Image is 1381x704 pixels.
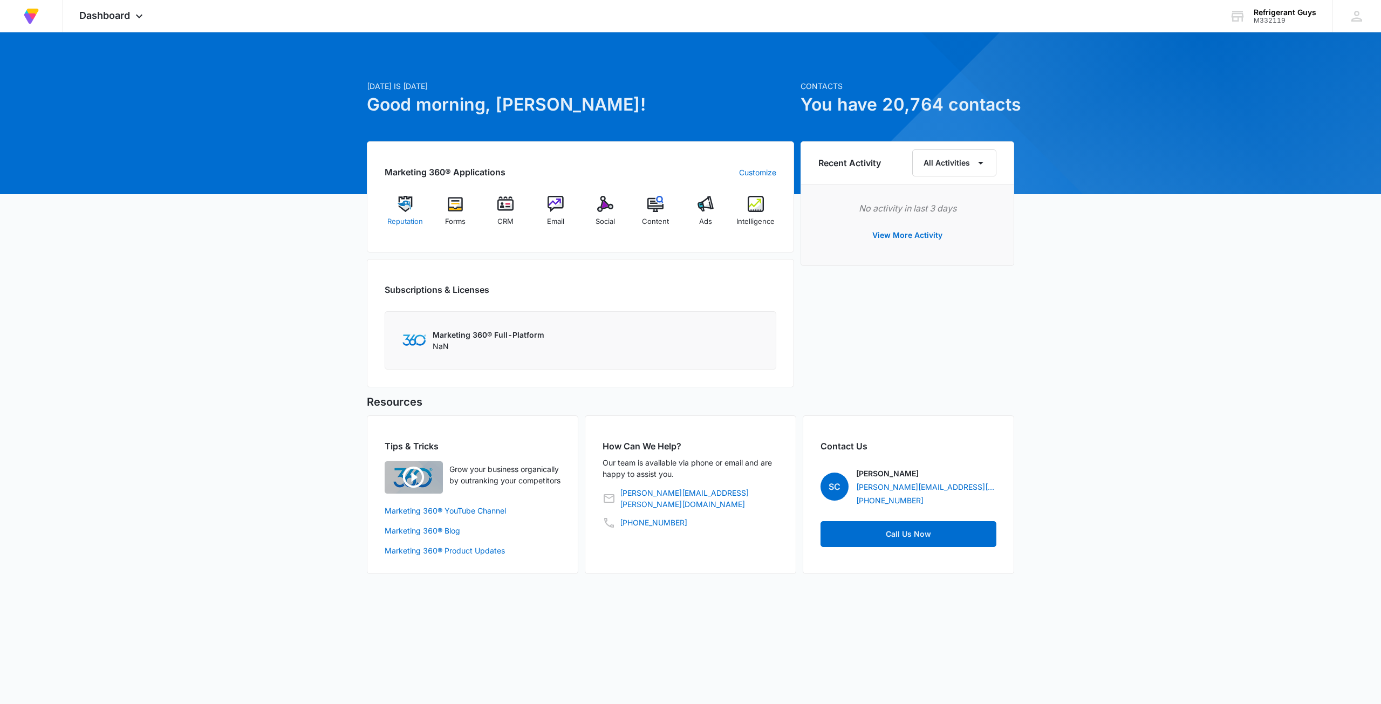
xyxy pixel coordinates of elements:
[603,457,778,480] p: Our team is available via phone or email and are happy to assist you.
[535,196,576,235] a: Email
[856,481,996,493] a: [PERSON_NAME][EMAIL_ADDRESS][PERSON_NAME][DOMAIN_NAME]
[385,461,443,494] img: Quick Overview Video
[385,166,505,179] h2: Marketing 360® Applications
[445,216,466,227] span: Forms
[736,216,775,227] span: Intelligence
[596,216,615,227] span: Social
[801,92,1014,118] h1: You have 20,764 contacts
[385,545,560,556] a: Marketing 360® Product Updates
[22,6,41,26] img: Volusion
[620,487,778,510] a: [PERSON_NAME][EMAIL_ADDRESS][PERSON_NAME][DOMAIN_NAME]
[385,505,560,516] a: Marketing 360® YouTube Channel
[603,440,778,453] h2: How Can We Help?
[635,196,676,235] a: Content
[739,167,776,178] a: Customize
[801,80,1014,92] p: Contacts
[433,329,544,340] p: Marketing 360® Full-Platform
[367,92,794,118] h1: Good morning, [PERSON_NAME]!
[385,525,560,536] a: Marketing 360® Blog
[862,222,953,248] button: View More Activity
[387,216,423,227] span: Reputation
[402,334,426,346] img: Marketing 360 Logo
[79,10,130,21] span: Dashboard
[856,468,919,479] p: [PERSON_NAME]
[367,394,1014,410] h5: Resources
[818,156,881,169] h6: Recent Activity
[385,283,489,296] h2: Subscriptions & Licenses
[585,196,626,235] a: Social
[912,149,996,176] button: All Activities
[497,216,514,227] span: CRM
[620,517,687,528] a: [PHONE_NUMBER]
[642,216,669,227] span: Content
[856,495,924,506] a: [PHONE_NUMBER]
[1254,8,1316,17] div: account name
[433,329,544,352] div: NaN
[367,80,794,92] p: [DATE] is [DATE]
[435,196,476,235] a: Forms
[385,196,426,235] a: Reputation
[1254,17,1316,24] div: account id
[818,202,996,215] p: No activity in last 3 days
[685,196,727,235] a: Ads
[385,440,560,453] h2: Tips & Tricks
[449,463,560,486] p: Grow your business organically by outranking your competitors
[821,521,996,547] a: Call Us Now
[547,216,564,227] span: Email
[699,216,712,227] span: Ads
[821,473,849,501] span: SC
[735,196,776,235] a: Intelligence
[821,440,996,453] h2: Contact Us
[485,196,527,235] a: CRM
